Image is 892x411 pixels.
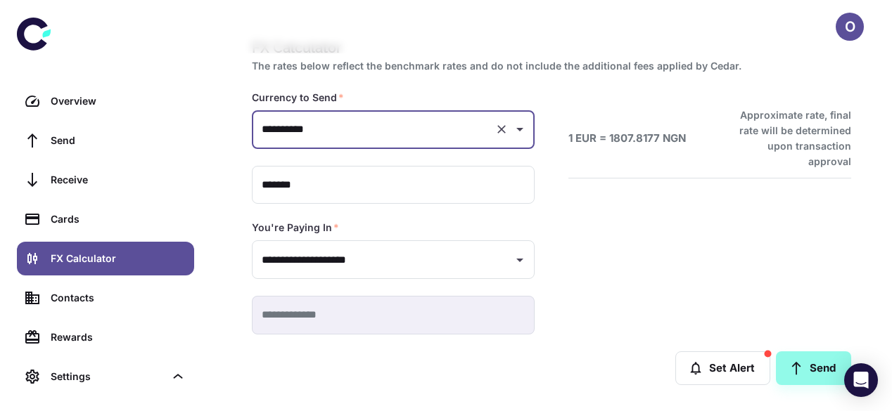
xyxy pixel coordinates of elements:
a: Send [17,124,194,157]
div: Send [51,133,186,148]
a: Cards [17,202,194,236]
h6: Approximate rate, final rate will be determined upon transaction approval [724,107,851,169]
div: FX Calculator [51,251,186,266]
a: Overview [17,84,194,118]
button: Open [510,250,530,270]
div: Open Intercom Messenger [844,363,878,397]
button: Clear [492,119,511,139]
button: O [836,13,864,41]
div: Settings [51,369,165,384]
a: Rewards [17,320,194,354]
label: You're Paying In [252,221,339,235]
a: FX Calculator [17,242,194,275]
div: Settings [17,360,194,393]
button: Set Alert [675,351,770,385]
h6: 1 EUR = 1807.8177 NGN [568,131,686,147]
div: Rewards [51,330,186,345]
a: Contacts [17,281,194,315]
div: Overview [51,93,186,109]
div: Cards [51,211,186,227]
label: Currency to Send [252,91,344,105]
div: Contacts [51,290,186,306]
button: Open [510,119,530,139]
a: Send [776,351,851,385]
a: Receive [17,163,194,197]
div: Receive [51,172,186,188]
